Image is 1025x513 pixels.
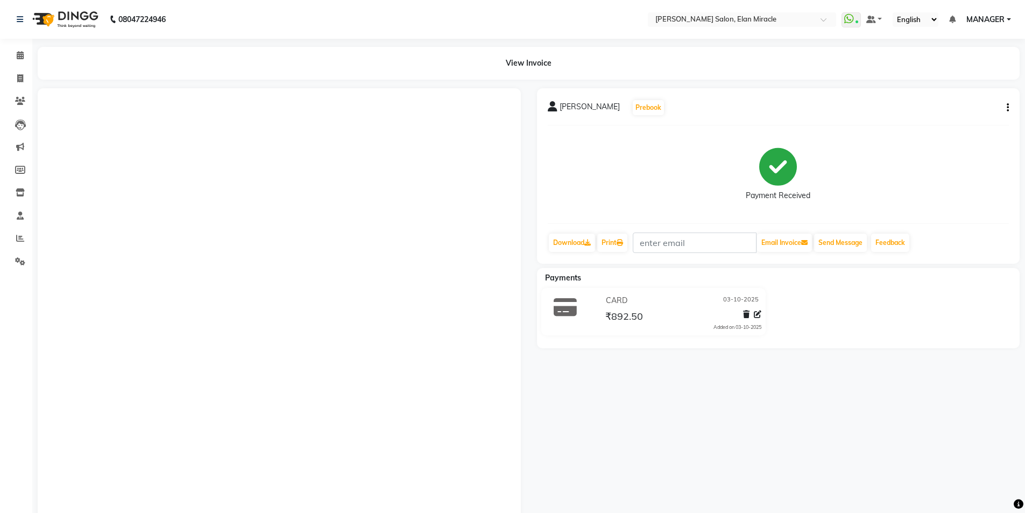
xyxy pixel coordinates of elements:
[597,234,627,252] a: Print
[27,4,101,34] img: logo
[545,273,581,283] span: Payments
[871,234,909,252] a: Feedback
[814,234,867,252] button: Send Message
[606,295,627,306] span: CARD
[605,310,643,325] span: ₹892.50
[549,234,595,252] a: Download
[966,14,1005,25] span: MANAGER
[723,295,759,306] span: 03-10-2025
[560,101,620,116] span: [PERSON_NAME]
[633,233,757,253] input: enter email
[746,190,810,201] div: Payment Received
[633,100,664,115] button: Prebook
[757,234,812,252] button: Email Invoice
[118,4,166,34] b: 08047224946
[713,324,761,331] div: Added on 03-10-2025
[38,47,1020,80] div: View Invoice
